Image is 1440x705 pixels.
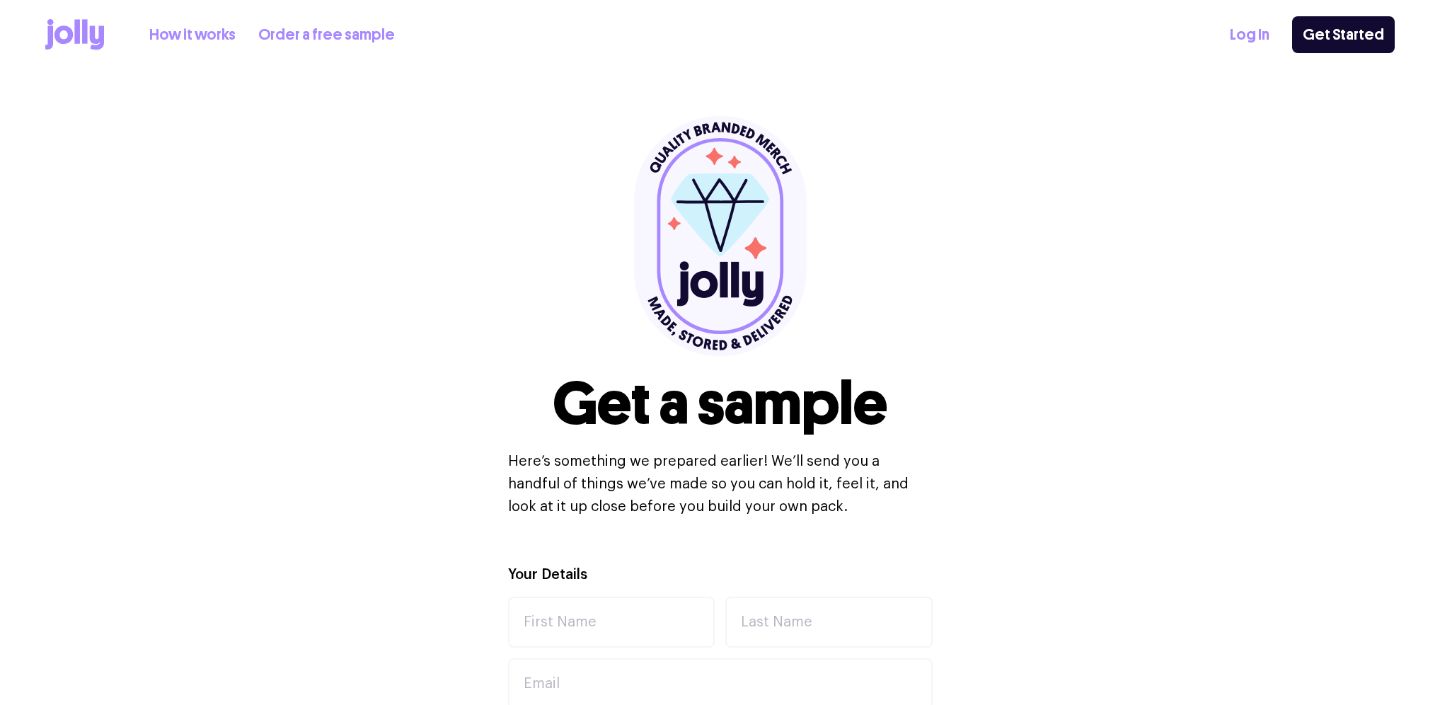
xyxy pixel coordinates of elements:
a: How it works [149,23,236,47]
p: Here’s something we prepared earlier! We’ll send you a handful of things we’ve made so you can ho... [508,450,933,518]
a: Order a free sample [258,23,395,47]
h1: Get a sample [553,374,887,433]
a: Get Started [1292,16,1395,53]
a: Log In [1230,23,1269,47]
label: Your Details [508,565,587,585]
